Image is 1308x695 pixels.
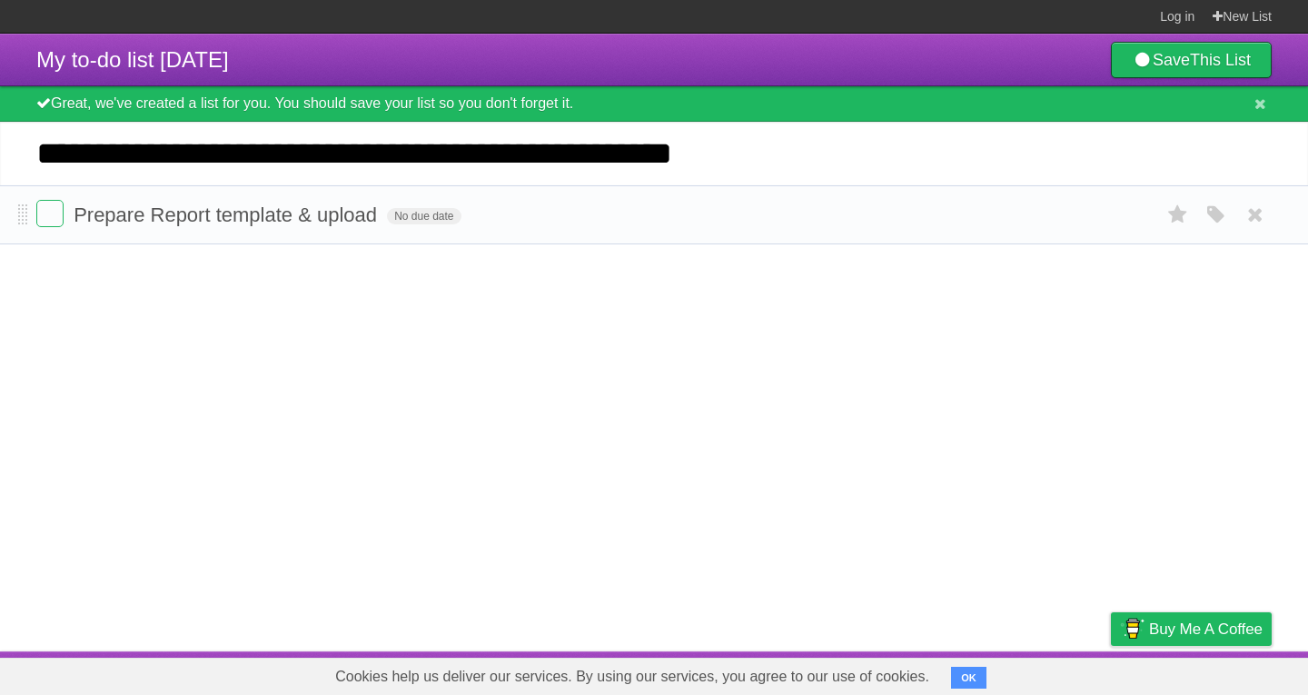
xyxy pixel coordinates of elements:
a: Developers [929,656,1003,690]
a: Buy me a coffee [1111,612,1272,646]
button: OK [951,667,986,689]
img: Buy me a coffee [1120,613,1144,644]
span: Buy me a coffee [1149,613,1263,645]
a: Suggest a feature [1157,656,1272,690]
a: Privacy [1087,656,1135,690]
label: Star task [1161,200,1195,230]
span: No due date [387,208,461,224]
span: Prepare Report template & upload [74,204,381,226]
a: SaveThis List [1111,42,1272,78]
b: This List [1190,51,1251,69]
span: Cookies help us deliver our services. By using our services, you agree to our use of cookies. [317,659,947,695]
a: About [869,656,907,690]
a: Terms [1026,656,1065,690]
label: Done [36,200,64,227]
span: My to-do list [DATE] [36,47,229,72]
